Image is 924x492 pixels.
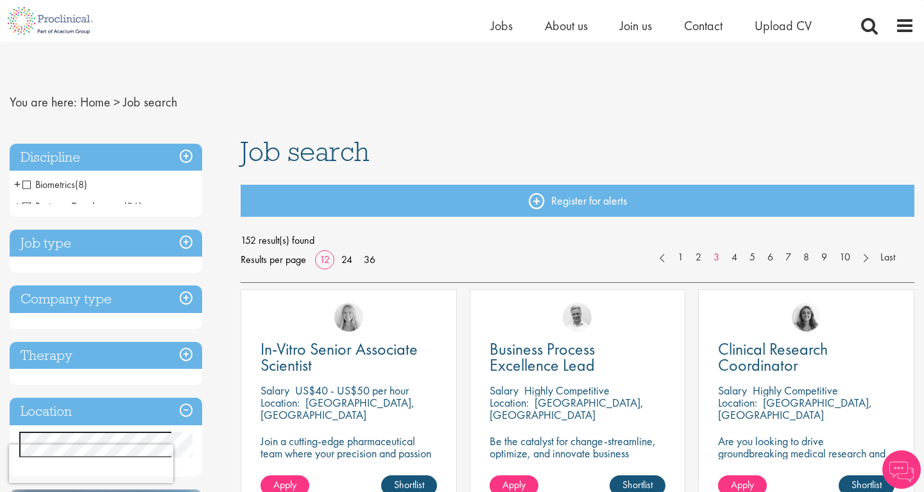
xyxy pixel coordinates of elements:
a: Contact [684,17,723,34]
h3: Job type [10,230,202,257]
iframe: reCAPTCHA [9,445,173,483]
span: Results per page [241,250,306,269]
span: Business Development [22,199,142,213]
span: Location: [261,395,300,410]
a: 24 [337,253,357,266]
span: Biometrics [22,178,75,191]
span: Job search [123,94,177,110]
a: Jobs [491,17,513,34]
p: Highly Competitive [753,383,838,398]
span: Clinical Research Coordinator [718,338,828,376]
a: 3 [707,250,726,265]
a: In-Vitro Senior Associate Scientist [261,341,437,373]
span: Apply [502,478,526,491]
h3: Therapy [10,342,202,369]
span: Biometrics [22,178,87,191]
a: 6 [761,250,780,265]
span: In-Vitro Senior Associate Scientist [261,338,418,376]
p: Highly Competitive [524,383,610,398]
a: 10 [833,250,857,265]
span: Job search [241,134,370,169]
span: Salary [718,383,747,398]
img: Shannon Briggs [334,303,363,332]
a: Register for alerts [241,185,914,217]
span: Business Development [22,199,124,213]
a: 5 [743,250,762,265]
a: 1 [671,250,690,265]
span: > [114,94,120,110]
span: You are here: [10,94,77,110]
a: 9 [815,250,834,265]
span: Salary [490,383,518,398]
span: (36) [124,199,142,213]
a: Upload CV [755,17,812,34]
a: 8 [797,250,816,265]
img: Chatbot [882,450,921,489]
span: 152 result(s) found [241,231,914,250]
p: US$40 - US$50 per hour [295,383,409,398]
a: 12 [315,253,334,266]
span: Apply [273,478,296,491]
img: Joshua Bye [563,303,592,332]
a: Clinical Research Coordinator [718,341,894,373]
span: Business Process Excellence Lead [490,338,595,376]
a: 7 [779,250,798,265]
h3: Discipline [10,144,202,171]
span: Apply [731,478,754,491]
span: + [14,174,21,194]
h3: Company type [10,285,202,313]
p: [GEOGRAPHIC_DATA], [GEOGRAPHIC_DATA] [490,395,644,422]
p: [GEOGRAPHIC_DATA], [GEOGRAPHIC_DATA] [718,395,872,422]
h3: Location [10,398,202,425]
span: + [14,196,21,216]
span: Location: [718,395,757,410]
span: Location: [490,395,529,410]
a: breadcrumb link [80,94,110,110]
a: 36 [359,253,380,266]
span: Salary [261,383,289,398]
a: Last [874,250,902,265]
span: (8) [75,178,87,191]
a: Join us [620,17,652,34]
a: 2 [689,250,708,265]
a: 4 [725,250,744,265]
p: Join a cutting-edge pharmaceutical team where your precision and passion for science will help sh... [261,435,437,484]
p: [GEOGRAPHIC_DATA], [GEOGRAPHIC_DATA] [261,395,415,422]
p: Be the catalyst for change-streamline, optimize, and innovate business processes in a dynamic bio... [490,435,666,484]
a: Business Process Excellence Lead [490,341,666,373]
a: About us [545,17,588,34]
img: Jackie Cerchio [792,303,821,332]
